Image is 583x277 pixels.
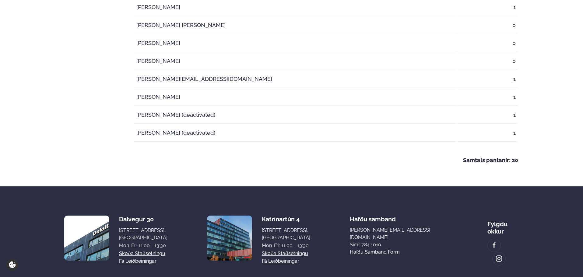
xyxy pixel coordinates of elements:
img: image alt [64,216,109,261]
td: 0 [457,35,518,52]
a: Hafðu samband form [350,248,400,256]
div: [STREET_ADDRESS], [GEOGRAPHIC_DATA] [262,227,310,241]
strong: Samtals pantanir: 20 [463,157,518,163]
td: 1 [457,124,518,142]
div: [STREET_ADDRESS], [GEOGRAPHIC_DATA] [119,227,167,241]
a: Fá leiðbeiningar [119,258,156,265]
td: 1 [457,88,518,106]
div: Fylgdu okkur [487,216,519,235]
div: Mon-Fri: 11:00 - 13:30 [262,242,310,249]
td: 1 [457,106,518,124]
td: [PERSON_NAME] [134,88,456,106]
img: image alt [496,255,502,262]
td: [PERSON_NAME] [PERSON_NAME] [134,17,456,34]
td: [PERSON_NAME] (deactivated) [134,106,456,124]
img: image alt [207,216,252,261]
td: [PERSON_NAME] [134,53,456,70]
a: Cookie settings [6,258,19,271]
div: Mon-Fri: 11:00 - 13:30 [119,242,167,249]
a: Skoða staðsetningu [119,250,165,257]
p: Sími: 784 1010 [350,241,448,248]
td: [PERSON_NAME] (deactivated) [134,124,456,142]
div: Katrínartún 4 [262,216,310,223]
a: Fá leiðbeiningar [262,258,299,265]
td: [PERSON_NAME] [134,35,456,52]
a: Skoða staðsetningu [262,250,308,257]
div: Dalvegur 30 [119,216,167,223]
img: image alt [491,242,497,249]
a: image alt [488,239,500,252]
td: 0 [457,17,518,34]
a: image alt [493,252,505,265]
td: [PERSON_NAME][EMAIL_ADDRESS][DOMAIN_NAME] [134,71,456,88]
td: 1 [457,71,518,88]
td: 0 [457,53,518,70]
span: Hafðu samband [350,211,396,223]
a: [PERSON_NAME][EMAIL_ADDRESS][DOMAIN_NAME] [350,227,448,241]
